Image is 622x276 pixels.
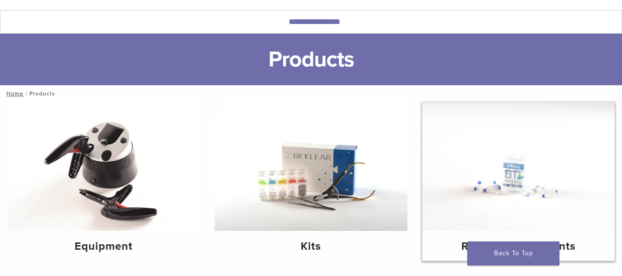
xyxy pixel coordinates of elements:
h4: Kits [222,238,400,255]
img: Reorder Components [422,102,615,231]
a: Home [4,90,23,97]
a: Equipment [7,102,200,261]
span: / [23,91,29,96]
a: Back To Top [467,241,559,265]
h4: Reorder Components [430,238,607,255]
h4: Equipment [15,238,192,255]
a: Reorder Components [422,102,615,261]
img: Equipment [7,102,200,231]
img: Kits [215,102,407,231]
a: Kits [215,102,407,261]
